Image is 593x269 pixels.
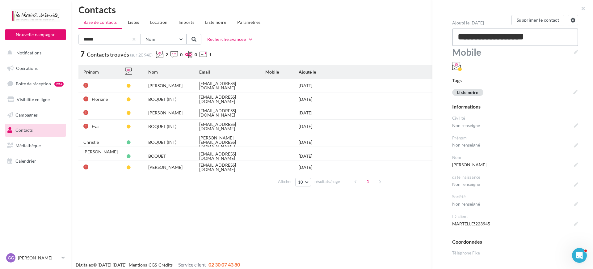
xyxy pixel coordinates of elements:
[16,81,51,86] span: Boîte de réception
[145,36,155,42] span: Nom
[209,52,212,58] span: 1
[299,154,312,158] div: [DATE]
[129,262,147,267] a: Mentions
[314,179,340,185] span: résultats/page
[299,165,312,169] div: [DATE]
[83,69,99,75] span: Prénom
[199,136,255,149] div: [PERSON_NAME][EMAIL_ADDRESS][DOMAIN_NAME]
[452,238,578,246] div: Coordonnées
[452,194,578,200] div: Société
[54,82,64,87] div: 99+
[180,52,183,58] span: 0
[148,124,176,129] div: BOQUET (INT)
[130,52,153,58] span: (sur 20 940)
[140,34,187,45] button: Nom
[299,140,312,144] div: [DATE]
[299,124,312,129] div: [DATE]
[166,52,168,58] span: 2
[148,165,183,169] div: [PERSON_NAME]
[4,109,67,122] a: Campagnes
[205,19,226,25] span: Liste noire
[148,97,176,101] div: BOQUET (INT)
[179,19,194,25] span: Imports
[92,97,108,101] div: Floriane
[199,163,255,172] div: [EMAIL_ADDRESS][DOMAIN_NAME]
[4,93,67,106] a: Visibilité en ligne
[92,124,99,129] div: Eva
[5,29,66,40] button: Nouvelle campagne
[178,262,206,267] span: Service client
[4,124,67,137] a: Contacts
[4,77,67,90] a: Boîte de réception99+
[199,122,255,131] div: [EMAIL_ADDRESS][DOMAIN_NAME]
[452,155,578,160] div: Nom
[452,121,578,130] span: Non renseigné
[199,152,255,160] div: [EMAIL_ADDRESS][DOMAIN_NAME]
[4,155,67,168] a: Calendrier
[16,50,41,55] span: Notifications
[299,97,312,101] div: [DATE]
[363,177,373,186] span: 1
[76,262,93,267] a: Digitaleo
[299,83,312,88] div: [DATE]
[5,252,66,264] a: GG [PERSON_NAME]
[16,66,38,71] span: Opérations
[452,20,484,25] span: Ajouté le [DATE]
[8,255,14,261] span: GG
[205,36,256,43] button: Recherche avancée
[295,178,311,186] button: 10
[15,127,33,133] span: Contacts
[15,143,41,148] span: Médiathèque
[452,256,578,265] span: Non renseigné
[452,135,578,141] div: Prénom
[15,158,36,164] span: Calendrier
[237,19,261,25] span: Paramètres
[17,97,50,102] span: Visibilité en ligne
[452,250,578,256] div: Téléphone Fixe
[452,160,578,169] span: [PERSON_NAME]
[278,179,292,185] span: Afficher
[452,220,578,228] span: MARTELLE!223945
[452,141,578,149] span: Non renseigné
[199,69,210,75] span: Email
[4,139,67,152] a: Médiathèque
[265,69,279,75] span: Mobile
[148,154,166,158] div: BOQUET
[299,69,316,75] span: Ajouté le
[15,112,38,117] span: Campagnes
[78,5,586,14] h1: Contacts
[199,95,255,104] div: [EMAIL_ADDRESS][DOMAIN_NAME]
[150,19,168,25] span: Location
[148,140,176,144] div: BOQUET (INT)
[452,46,578,58] span: Mobile
[81,51,85,58] span: 7
[83,150,118,154] div: [PERSON_NAME]
[18,255,59,261] p: [PERSON_NAME]
[299,111,312,115] div: [DATE]
[148,111,183,115] div: [PERSON_NAME]
[148,83,183,88] div: [PERSON_NAME]
[87,51,129,58] span: Contacts trouvés
[148,69,158,75] span: Nom
[158,262,173,267] a: Crédits
[511,15,564,25] button: Supprimer le contact
[452,115,578,121] div: Civilité
[452,89,483,96] div: Liste noire
[208,262,240,267] span: 02 30 07 43 80
[4,46,65,59] button: Notifications
[452,77,578,84] div: Tags
[83,140,99,144] div: Christle
[4,62,67,75] a: Opérations
[76,262,240,267] span: © [DATE]-[DATE] - - -
[199,81,255,90] div: [EMAIL_ADDRESS][DOMAIN_NAME]
[149,262,157,267] a: CGS
[452,103,578,110] div: Informations
[199,109,255,117] div: [EMAIL_ADDRESS][DOMAIN_NAME]
[298,180,303,185] span: 10
[452,174,578,180] div: date_naissance
[572,248,587,263] iframe: Intercom live chat
[195,52,197,58] span: 0
[128,19,139,25] span: Listes
[452,180,578,189] span: Non renseigné
[452,214,578,220] div: ID client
